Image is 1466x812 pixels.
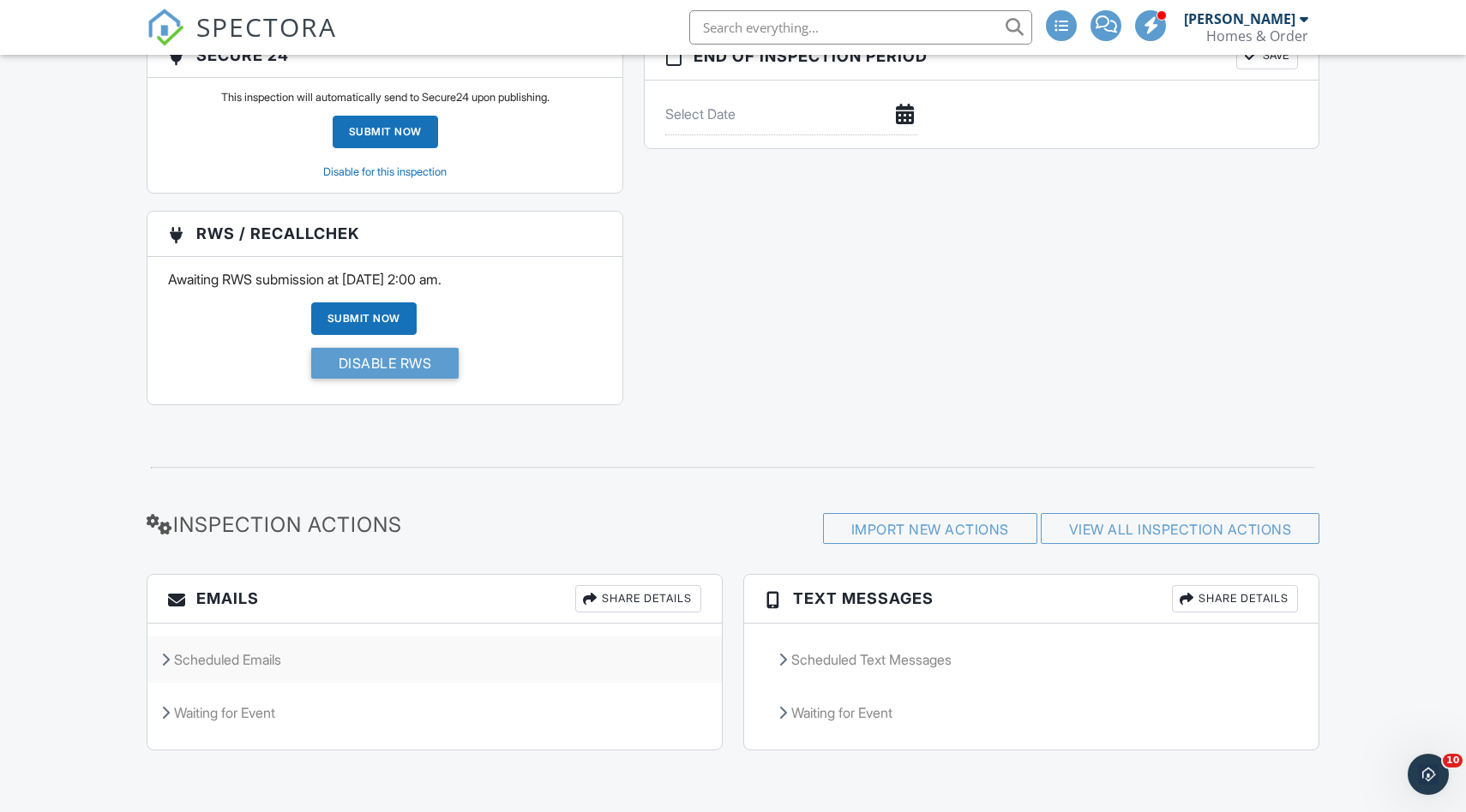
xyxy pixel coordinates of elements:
[147,212,622,256] h3: RWS / RecallChek
[221,91,550,104] p: This inspection will automatically send to Secure24 upon publishing.
[744,575,1319,624] h3: Text Messages
[147,636,722,683] div: Scheduled Emails
[765,636,1298,683] div: Scheduled Text Messages
[147,23,337,59] a: SPECTORA
[147,9,184,46] img: The Best Home Inspection Software - Spectora
[323,165,447,178] a: Disable for this inspection
[1172,585,1298,612] div: Share Details
[1069,521,1292,538] a: View All Inspection Actions
[1236,42,1298,69] button: Save
[1443,754,1463,767] span: 10
[575,585,701,612] div: Share Details
[147,575,722,624] h3: Emails
[823,513,1037,544] div: Import New Actions
[147,513,524,536] h3: Inspection Actions
[333,116,438,148] a: Submit Now
[147,690,722,736] div: Waiting for Event
[168,270,602,289] p: Awaiting RWS submission at [DATE] 2:00 am.
[694,45,928,68] span: End of Inspection Period
[147,33,622,78] h3: Secure 24
[311,348,460,379] input: Disable RWS
[765,690,1298,736] div: Waiting for Event
[1184,10,1295,27] div: [PERSON_NAME]
[1206,27,1308,45] div: Homes & Order
[311,302,460,391] a: Submit Now
[196,9,337,45] span: SPECTORA
[311,302,417,335] div: Submit Now
[665,93,917,135] input: Select Date
[1408,754,1449,795] iframe: Intercom live chat
[689,10,1032,45] input: Search everything...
